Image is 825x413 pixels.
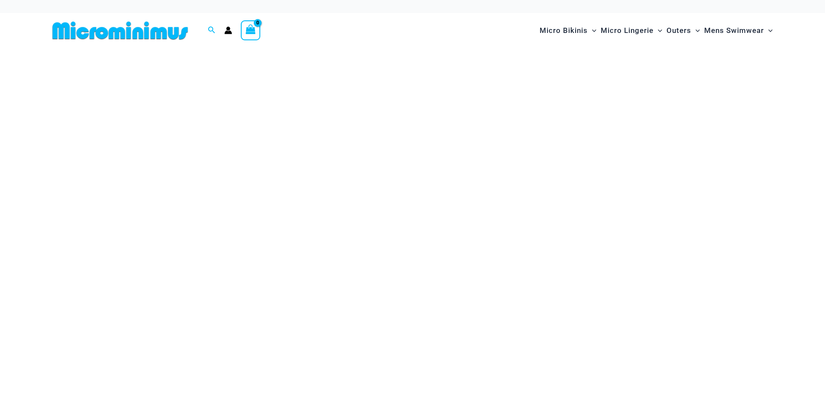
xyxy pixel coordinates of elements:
[599,17,664,44] a: Micro LingerieMenu ToggleMenu Toggle
[691,20,700,42] span: Menu Toggle
[588,20,596,42] span: Menu Toggle
[702,17,775,44] a: Mens SwimwearMenu ToggleMenu Toggle
[654,20,662,42] span: Menu Toggle
[664,17,702,44] a: OutersMenu ToggleMenu Toggle
[540,20,588,42] span: Micro Bikinis
[208,25,216,36] a: Search icon link
[764,20,773,42] span: Menu Toggle
[536,16,776,45] nav: Site Navigation
[601,20,654,42] span: Micro Lingerie
[49,21,191,40] img: MM SHOP LOGO FLAT
[224,26,232,34] a: Account icon link
[704,20,764,42] span: Mens Swimwear
[241,20,261,40] a: View Shopping Cart, empty
[666,20,691,42] span: Outers
[537,17,599,44] a: Micro BikinisMenu ToggleMenu Toggle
